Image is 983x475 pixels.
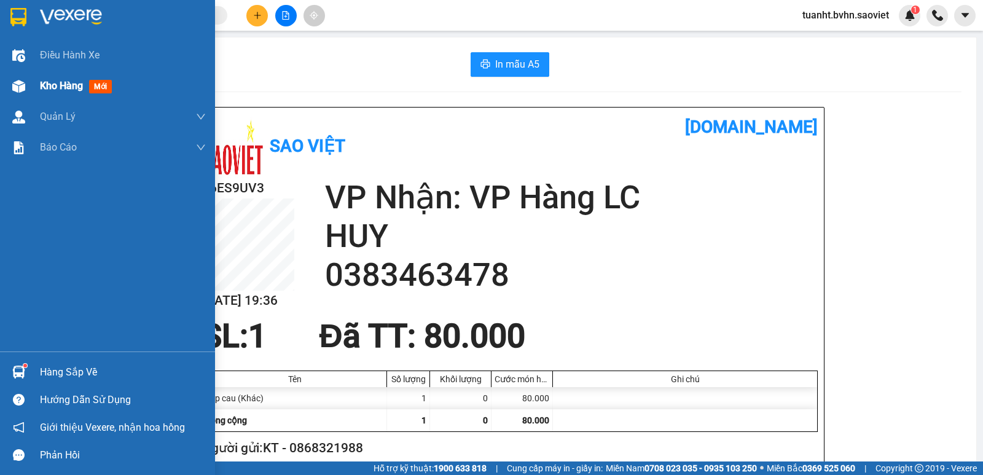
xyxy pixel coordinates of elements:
button: file-add [275,5,297,26]
strong: 0708 023 035 - 0935 103 250 [644,463,757,473]
div: Tên [206,374,383,384]
span: down [196,143,206,152]
div: Phản hồi [40,446,206,465]
span: question-circle [13,394,25,406]
span: tuanht.bvhn.saoviet [793,7,899,23]
span: 80.000 [522,415,549,425]
img: icon-new-feature [904,10,915,21]
span: 0 [483,415,488,425]
span: printer [480,59,490,71]
h2: VP Nhận: VP Hàng LC [65,71,297,149]
div: 0 [430,387,491,409]
span: Quản Lý [40,109,76,124]
span: Điều hành xe [40,47,100,63]
h2: VP Nhận: VP Hàng LC [325,178,818,217]
div: Hướng dẫn sử dụng [40,391,206,409]
span: plus [253,11,262,20]
div: Cước món hàng [495,374,549,384]
span: SL: [202,317,248,355]
div: Số lượng [390,374,426,384]
span: 1 [421,415,426,425]
img: phone-icon [932,10,943,21]
img: logo.jpg [7,10,68,71]
div: 1 [387,387,430,409]
div: xốp cau (Khác) [203,387,387,409]
span: Đã TT : 80.000 [319,317,525,355]
span: notification [13,422,25,433]
div: Khối lượng [433,374,488,384]
span: Miền Bắc [767,461,855,475]
span: aim [310,11,318,20]
sup: 1 [23,364,27,367]
button: plus [246,5,268,26]
div: Hàng sắp về [40,363,206,382]
img: solution-icon [12,141,25,154]
span: file-add [281,11,290,20]
img: warehouse-icon [12,49,25,62]
span: caret-down [960,10,971,21]
h2: 46ES9UV3 [202,178,294,198]
div: Ghi chú [556,374,814,384]
h2: 46ES9UV3 [7,71,99,92]
span: 1 [248,317,267,355]
span: mới [89,80,112,93]
button: caret-down [954,5,976,26]
span: Giới thiệu Vexere, nhận hoa hồng [40,420,185,435]
span: down [196,112,206,122]
div: 80.000 [491,387,553,409]
span: ⚪️ [760,466,764,471]
span: In mẫu A5 [495,57,539,72]
img: logo.jpg [202,117,264,178]
span: Kho hàng [40,80,83,92]
img: warehouse-icon [12,111,25,124]
span: message [13,449,25,461]
span: Tổng cộng [206,415,247,425]
button: printerIn mẫu A5 [471,52,549,77]
button: aim [304,5,325,26]
h2: [DATE] 19:36 [202,291,294,311]
span: Báo cáo [40,139,77,155]
span: | [864,461,866,475]
span: Miền Nam [606,461,757,475]
b: Sao Việt [270,136,345,156]
span: Hỗ trợ kỹ thuật: [374,461,487,475]
b: Sao Việt [74,29,150,49]
h2: 0383463478 [325,256,818,294]
img: logo-vxr [10,8,26,26]
b: [DOMAIN_NAME] [164,10,297,30]
sup: 1 [911,6,920,14]
h2: Người gửi: KT - 0868321988 [202,438,813,458]
span: | [496,461,498,475]
b: [DOMAIN_NAME] [685,117,818,137]
strong: 1900 633 818 [434,463,487,473]
span: 1 [913,6,917,14]
img: warehouse-icon [12,366,25,379]
h2: HUY [325,217,818,256]
img: warehouse-icon [12,80,25,93]
strong: 0369 525 060 [802,463,855,473]
span: Cung cấp máy in - giấy in: [507,461,603,475]
span: copyright [915,464,923,473]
